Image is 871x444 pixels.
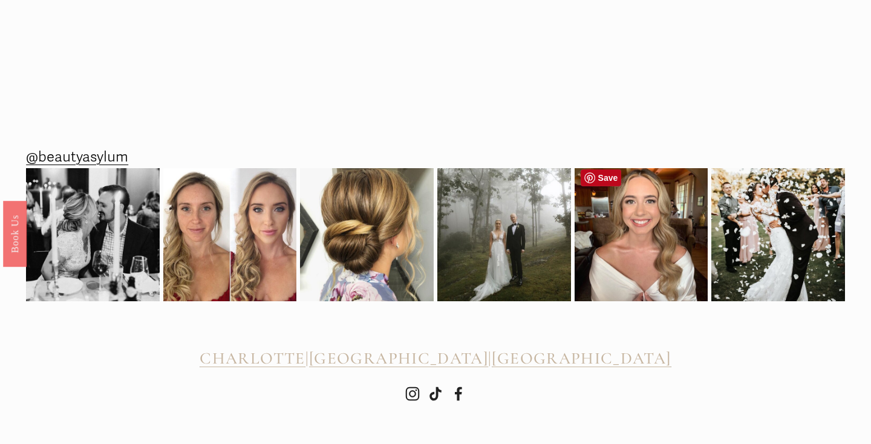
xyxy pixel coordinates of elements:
[492,349,671,368] a: [GEOGRAPHIC_DATA]
[575,168,708,302] img: Going into the wedding weekend with some bridal inspo for ya! 💫 @beautyasylum_charlotte #beautyas...
[451,387,466,401] a: Facebook
[26,144,128,170] a: @beautyasylum
[163,168,297,302] img: It&rsquo;s been a while since we&rsquo;ve shared a before and after! Subtle makeup &amp; romantic...
[309,349,488,368] a: [GEOGRAPHIC_DATA]
[492,348,671,368] span: [GEOGRAPHIC_DATA]
[300,155,434,315] img: So much pretty from this weekend! Here&rsquo;s one from @beautyasylum_charlotte #beautyasylum @up...
[200,349,305,368] a: CHARLOTTE
[405,387,420,401] a: Instagram
[428,387,443,401] a: TikTok
[309,348,488,368] span: [GEOGRAPHIC_DATA]
[711,151,845,318] img: 2020 didn&rsquo;t stop this wedding celebration! 🎊😍🎉 @beautyasylum_atlanta #beautyasylum @bridal_...
[305,348,309,368] span: |
[437,168,571,302] img: Picture perfect 💫 @beautyasylum_charlotte @apryl_naylor_makeup #beautyasylum_apryl @uptownfunkyou...
[200,348,305,368] span: CHARLOTTE
[488,348,492,368] span: |
[581,169,622,186] a: Pin it!
[26,168,160,302] img: Rehearsal dinner vibes from Raleigh, NC. We added a subtle braid at the top before we created her...
[3,201,27,267] a: Book Us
